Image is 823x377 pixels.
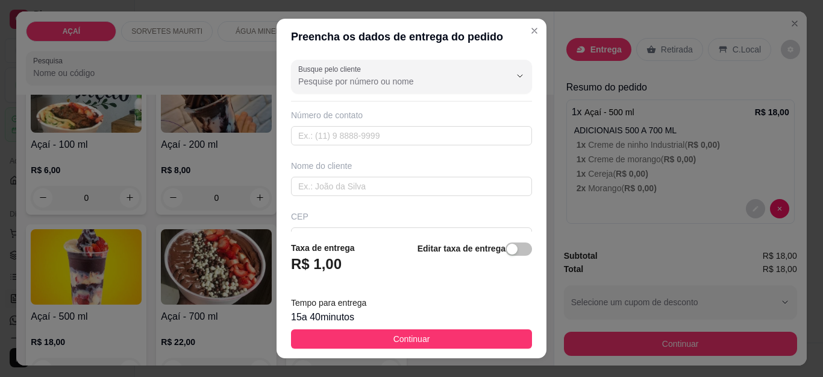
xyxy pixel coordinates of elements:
[393,332,430,346] span: Continuar
[291,329,532,349] button: Continuar
[291,160,532,172] div: Nome do cliente
[291,227,532,247] input: Ex.: 00000-000
[291,243,355,253] strong: Taxa de entrega
[291,109,532,121] div: Número de contato
[291,126,532,145] input: Ex.: (11) 9 8888-9999
[291,211,532,223] div: CEP
[291,177,532,196] input: Ex.: João da Silva
[418,244,505,253] strong: Editar taxa de entrega
[510,66,530,86] button: Show suggestions
[525,21,544,40] button: Close
[291,255,342,274] h3: R$ 1,00
[298,75,491,87] input: Busque pelo cliente
[291,298,366,308] span: Tempo para entrega
[298,64,365,74] label: Busque pelo cliente
[277,19,546,55] header: Preencha os dados de entrega do pedido
[291,310,532,325] div: 15 a 40 minutos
